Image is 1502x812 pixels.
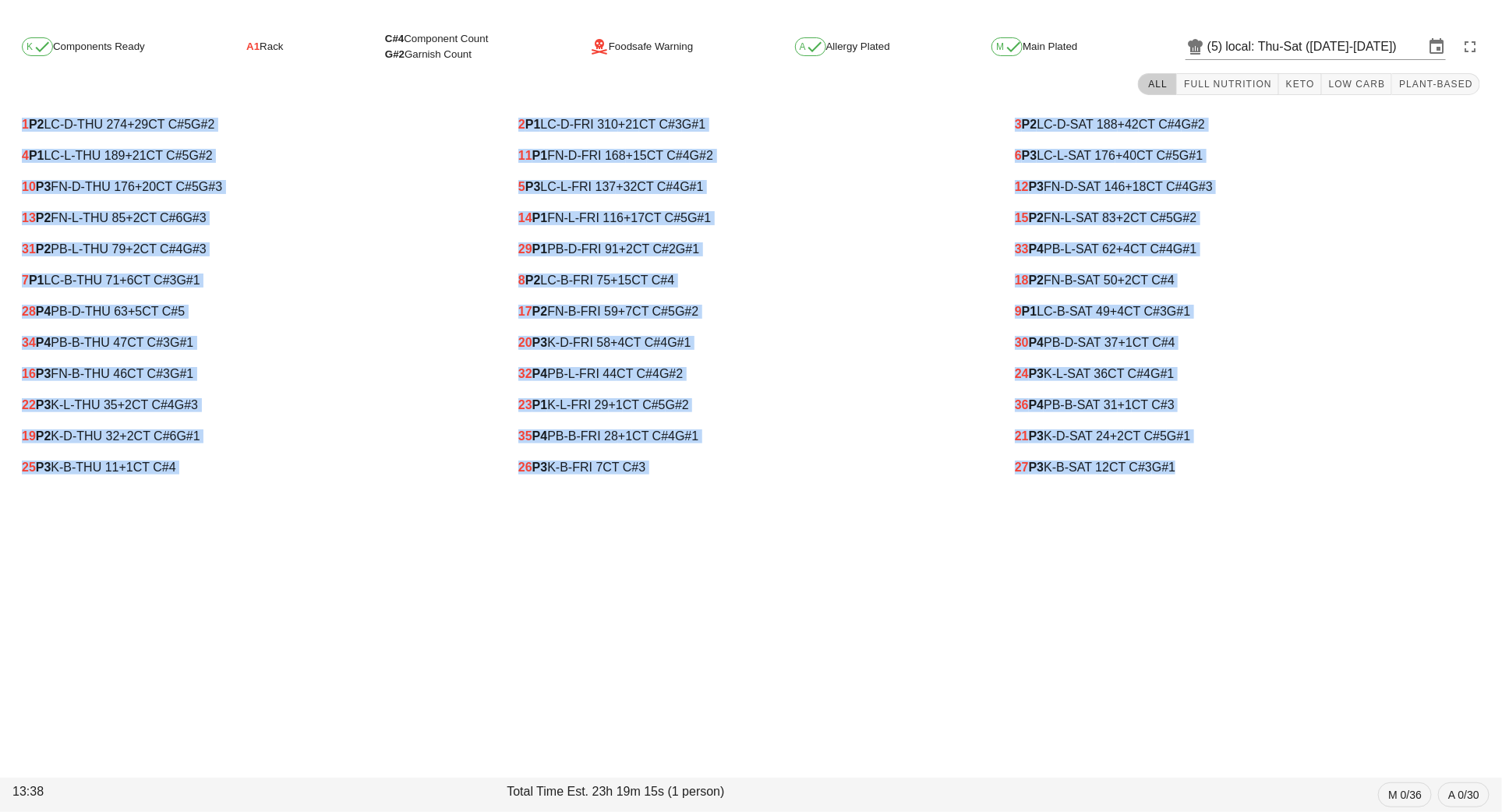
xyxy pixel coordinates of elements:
[680,180,703,193] span: G#1
[1448,783,1479,807] span: A 0/30
[1285,79,1315,90] span: Keto
[618,429,632,443] span: +1
[1029,461,1044,474] b: P3
[1150,367,1174,380] span: G#1
[518,429,532,443] span: 35
[518,118,525,131] span: 2
[610,336,624,349] span: +4
[1328,79,1386,90] span: Low Carb
[22,274,487,288] div: LC-B-THU 71 CT C#3
[29,118,44,131] b: P2
[1126,180,1147,193] span: +18
[518,398,984,412] div: K-L-FRI 29 CT C#5
[1029,398,1044,411] b: P4
[22,211,36,224] span: 13
[532,211,548,224] b: P1
[690,149,713,162] span: G#2
[36,367,51,380] b: P3
[1015,149,1022,162] span: 6
[22,149,487,163] div: LC-L-THU 189 CT C#5
[246,39,260,55] span: A1
[125,242,140,256] span: +2
[22,336,36,349] span: 34
[1115,149,1136,162] span: +40
[182,211,206,224] span: G#3
[27,42,48,51] span: K
[518,274,984,288] div: LC-B-FRI 75 CT C#4
[29,274,44,287] b: P1
[532,398,548,411] b: P1
[675,429,698,443] span: G#1
[1015,180,1029,193] span: 12
[518,180,984,194] div: LC-L-FRI 137 CT C#4
[119,461,133,474] span: +1
[22,429,487,443] div: K-D-THU 32 CT C#6
[385,31,489,62] div: Component Count Garnish Count
[9,779,504,810] div: 13:38
[518,336,984,350] div: K-D-FRI 58 CT C#4
[36,180,51,193] b: P3
[22,242,487,256] div: PB-L-THU 79 CT C#4
[1015,274,1029,287] span: 18
[125,149,147,162] span: +21
[36,336,51,349] b: P4
[687,211,711,224] span: G#1
[1015,461,1029,474] span: 27
[525,118,541,131] b: P1
[36,461,51,474] b: P3
[385,48,405,60] span: G#2
[170,367,193,380] span: G#1
[22,274,29,287] span: 7
[170,336,193,349] span: G#1
[176,274,200,287] span: G#1
[1167,429,1190,443] span: G#1
[518,274,525,287] span: 8
[22,305,36,318] span: 28
[22,367,487,381] div: FN-B-THU 46 CT C#3
[1029,429,1044,443] b: P3
[22,336,487,350] div: PB-B-THU 47 CT C#3
[1388,783,1422,807] span: M 0/36
[609,398,623,411] span: +1
[800,42,822,51] span: A
[610,274,631,287] span: +15
[1015,398,1480,412] div: PB-B-SAT 31 CT C#3
[1118,274,1132,287] span: +2
[1110,305,1124,318] span: +4
[525,274,541,287] b: P2
[518,242,984,256] div: PB-D-FRI 91 CT C#2
[532,429,548,443] b: P4
[1173,242,1196,256] span: G#1
[1022,118,1037,131] b: P2
[504,779,998,810] div: Total Time Est. 23h 19m 15s (1 person)
[1207,39,1226,55] div: (5)
[666,398,689,411] span: G#2
[532,242,548,256] b: P1
[199,180,222,193] span: G#3
[1179,149,1203,162] span: G#1
[1015,211,1480,225] div: FN-L-SAT 83 CT C#5
[1015,211,1029,224] span: 15
[22,180,487,194] div: FN-D-THU 176 CT C#5
[618,118,639,131] span: +21
[1398,79,1473,90] span: Plant-Based
[1110,429,1124,443] span: +2
[682,118,705,131] span: G#1
[22,367,36,380] span: 16
[1015,336,1480,350] div: PB-D-SAT 37 CT C#4
[518,149,532,162] span: 11
[127,118,148,131] span: +29
[518,211,984,225] div: FN-L-FRI 116 CT C#5
[1015,242,1029,256] span: 33
[1145,79,1170,90] span: All
[118,398,132,411] span: +2
[1138,73,1177,95] button: All
[176,429,200,443] span: G#1
[1167,305,1190,318] span: G#1
[1029,242,1044,256] b: P4
[1279,73,1322,95] button: Keto
[996,42,1018,51] span: M
[532,367,548,380] b: P4
[191,118,214,131] span: G#2
[1015,336,1029,349] span: 30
